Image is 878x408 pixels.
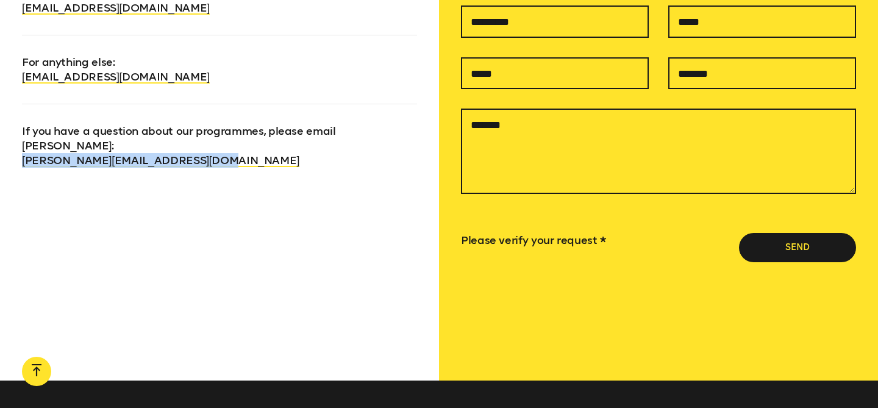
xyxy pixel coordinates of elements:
[22,1,210,15] a: [EMAIL_ADDRESS][DOMAIN_NAME]
[461,254,561,342] iframe: reCAPTCHA
[758,242,837,254] span: Send
[22,104,417,168] p: If you have a question about our programmes, please email [PERSON_NAME] :
[739,233,856,262] button: Send
[22,35,417,84] p: For anything else :
[461,234,606,247] label: Please verify your request *
[22,154,299,167] a: [PERSON_NAME][EMAIL_ADDRESS][DOMAIN_NAME]
[22,70,210,84] a: [EMAIL_ADDRESS][DOMAIN_NAME]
